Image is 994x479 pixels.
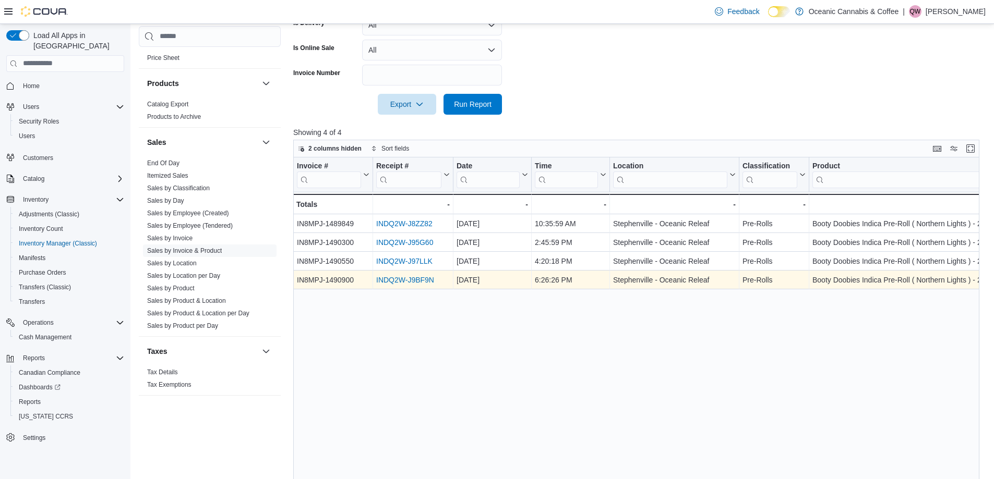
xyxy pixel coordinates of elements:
[139,52,281,68] div: Pricing
[147,235,193,242] a: Sales by Invoice
[15,366,124,379] span: Canadian Compliance
[19,268,66,277] span: Purchase Orders
[29,30,124,51] span: Load All Apps in [GEOGRAPHIC_DATA]
[19,412,73,421] span: [US_STATE] CCRS
[15,296,49,308] a: Transfers
[457,236,528,249] div: [DATE]
[147,101,188,108] a: Catalog Export
[19,383,61,391] span: Dashboards
[147,54,179,62] a: Price Sheet
[293,127,987,138] p: Showing 4 of 4
[15,410,124,423] span: Washington CCRS
[147,137,258,148] button: Sales
[147,309,249,317] span: Sales by Product & Location per Day
[457,162,520,171] div: Date
[19,173,49,185] button: Catalog
[19,79,124,92] span: Home
[457,217,528,230] div: [DATE]
[15,381,65,394] a: Dashboards
[10,114,128,129] button: Security Roles
[15,266,70,279] a: Purchase Orders
[19,432,50,444] a: Settings
[15,130,124,142] span: Users
[147,222,233,230] span: Sales by Employee (Tendered)
[742,274,806,286] div: Pre-Rolls
[10,409,128,424] button: [US_STATE] CCRS
[15,281,75,293] a: Transfers (Classic)
[15,208,83,220] a: Adjustments (Classic)
[147,310,249,317] a: Sales by Product & Location per Day
[2,315,128,330] button: Operations
[10,380,128,395] a: Dashboards
[147,159,179,167] a: End Of Day
[613,198,736,211] div: -
[147,380,191,389] span: Tax Exemptions
[535,255,606,267] div: 4:20:18 PM
[15,266,124,279] span: Purchase Orders
[10,222,128,236] button: Inventory Count
[2,150,128,165] button: Customers
[308,144,362,153] span: 2 columns hidden
[15,331,124,343] span: Cash Management
[139,98,281,127] div: Products
[21,6,68,17] img: Cova
[147,346,258,357] button: Taxes
[948,142,960,155] button: Display options
[10,251,128,265] button: Manifests
[376,257,433,265] a: INDQ2W-J97LLK
[535,217,606,230] div: 10:35:59 AM
[19,117,59,126] span: Security Roles
[147,259,197,267] span: Sales by Location
[2,100,128,114] button: Users
[362,15,502,35] button: All
[535,162,598,188] div: Time
[903,5,905,18] p: |
[147,272,220,279] a: Sales by Location per Day
[297,162,369,188] button: Invoice #
[293,69,340,77] label: Invoice Number
[147,78,179,89] h3: Products
[535,274,606,286] div: 6:26:26 PM
[19,152,57,164] a: Customers
[19,101,124,113] span: Users
[378,94,436,115] button: Export
[23,434,45,442] span: Settings
[147,172,188,179] a: Itemized Sales
[19,193,53,206] button: Inventory
[613,236,736,249] div: Stephenville - Oceanic Releaf
[768,6,790,17] input: Dark Mode
[15,366,85,379] a: Canadian Compliance
[15,115,124,128] span: Security Roles
[742,198,806,211] div: -
[381,144,409,153] span: Sort fields
[296,198,369,211] div: Totals
[15,396,45,408] a: Reports
[362,40,502,60] button: All
[23,318,54,327] span: Operations
[376,162,441,171] div: Receipt #
[147,185,210,192] a: Sales by Classification
[260,77,272,90] button: Products
[535,162,598,171] div: Time
[376,238,433,247] a: INDQ2W-J95G60
[6,74,124,472] nav: Complex example
[742,162,797,188] div: Classification
[297,162,361,188] div: Invoice #
[457,162,520,188] div: Date
[711,1,763,22] a: Feedback
[147,209,229,217] span: Sales by Employee (Created)
[10,330,128,345] button: Cash Management
[147,247,222,255] span: Sales by Invoice & Product
[19,283,71,291] span: Transfers (Classic)
[727,6,759,17] span: Feedback
[293,44,334,52] label: Is Online Sale
[15,281,124,293] span: Transfers (Classic)
[454,99,492,109] span: Run Report
[15,331,76,343] a: Cash Management
[613,162,727,171] div: Location
[613,162,727,188] div: Location
[19,225,63,233] span: Inventory Count
[19,151,124,164] span: Customers
[19,298,45,306] span: Transfers
[15,237,101,250] a: Inventory Manager (Classic)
